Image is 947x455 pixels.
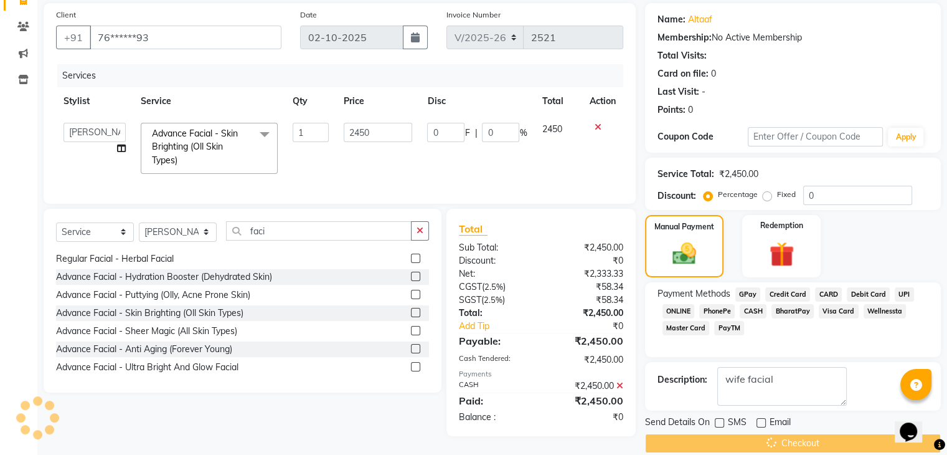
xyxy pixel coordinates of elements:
label: Fixed [777,189,796,200]
label: Date [300,9,317,21]
div: ( ) [450,280,541,294]
div: ₹0 [541,411,633,424]
button: Apply [888,128,923,146]
th: Disc [420,87,534,115]
span: Total [459,223,488,236]
div: Cash Tendered: [450,353,541,366]
div: Payable: [450,333,541,348]
div: Points: [657,103,686,117]
div: Card on file: [657,67,709,80]
label: Percentage [718,189,758,200]
span: Email [770,416,791,431]
input: Search or Scan [226,221,412,241]
div: Advance Facial - Anti Aging (Forever Young) [56,343,232,356]
img: _cash.svg [665,240,704,267]
iframe: chat widget [895,405,935,443]
div: Discount: [450,254,541,267]
div: Services [57,64,633,87]
div: ₹2,450.00 [719,168,758,181]
div: Advance Facial - Puttying (Olly, Acne Prone Skin) [56,289,250,302]
span: Payment Methods [657,287,730,300]
div: - [702,85,705,98]
img: _gift.svg [761,239,802,270]
div: 0 [711,67,716,80]
div: ₹0 [556,320,632,333]
div: ₹0 [541,254,633,267]
span: 2.5% [484,282,503,292]
label: Redemption [760,220,803,231]
span: 2.5% [484,295,502,305]
div: Name: [657,13,686,26]
span: Visa Card [819,304,859,318]
span: Advance Facial - Skin Brighting (Oll Skin Types) [152,128,238,166]
th: Service [133,87,285,115]
div: Net: [450,267,541,280]
div: ₹2,450.00 [541,380,633,393]
span: Wellnessta [864,304,907,318]
div: Advance Facial - Sheer Magic (All Skin Types) [56,325,237,338]
span: ONLINE [662,304,695,318]
div: ₹58.34 [541,280,633,294]
div: Regular Facial - Herbal Facial [56,252,174,266]
span: PayTM [714,321,744,335]
div: ₹2,333.33 [541,267,633,280]
div: ₹2,450.00 [541,393,633,408]
div: Total: [450,307,541,320]
th: Stylist [56,87,133,115]
span: Send Details On [645,416,710,431]
div: Paid: [450,393,541,408]
div: Advance Facial - Ultra Bright And Glow Facial [56,361,238,374]
span: % [519,127,527,140]
div: Advance Facial - Skin Brighting (Oll Skin Types) [56,307,243,320]
div: CASH [450,380,541,393]
span: CARD [815,287,842,302]
div: ₹2,450.00 [541,241,633,254]
span: F [464,127,469,140]
div: Total Visits: [657,49,707,62]
div: Balance : [450,411,541,424]
span: BharatPay [771,304,814,318]
th: Action [582,87,623,115]
input: Enter Offer / Coupon Code [748,127,883,146]
label: Client [56,9,76,21]
div: Membership: [657,31,712,44]
span: SMS [728,416,747,431]
span: SGST [459,294,481,305]
div: No Active Membership [657,31,928,44]
span: | [474,127,477,140]
span: GPay [735,287,761,302]
input: Search by Name/Mobile/Email/Code [90,26,281,49]
div: Description: [657,373,707,386]
th: Total [534,87,582,115]
span: Master Card [662,321,710,335]
label: Invoice Number [446,9,501,21]
div: ₹2,450.00 [541,333,633,348]
a: Altaaf [688,13,712,26]
span: PhonePe [699,304,735,318]
span: UPI [895,287,914,302]
th: Qty [285,87,336,115]
th: Price [336,87,420,115]
span: CGST [459,281,482,292]
span: Debit Card [847,287,890,302]
div: Coupon Code [657,130,748,143]
button: +91 [56,26,91,49]
div: ( ) [450,294,541,307]
span: CASH [740,304,766,318]
div: Sub Total: [450,241,541,254]
div: ₹58.34 [541,294,633,307]
div: Payments [459,369,623,380]
div: Discount: [657,189,696,203]
label: Manual Payment [654,221,714,232]
div: Last Visit: [657,85,699,98]
div: Advance Facial - Hydration Booster (Dehydrated Skin) [56,271,272,284]
div: ₹2,450.00 [541,353,633,366]
div: ₹2,450.00 [541,307,633,320]
div: 0 [688,103,693,117]
a: x [177,155,183,166]
div: Service Total: [657,168,714,181]
a: Add Tip [450,320,556,333]
span: 2450 [542,123,562,135]
span: Credit Card [765,287,810,302]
